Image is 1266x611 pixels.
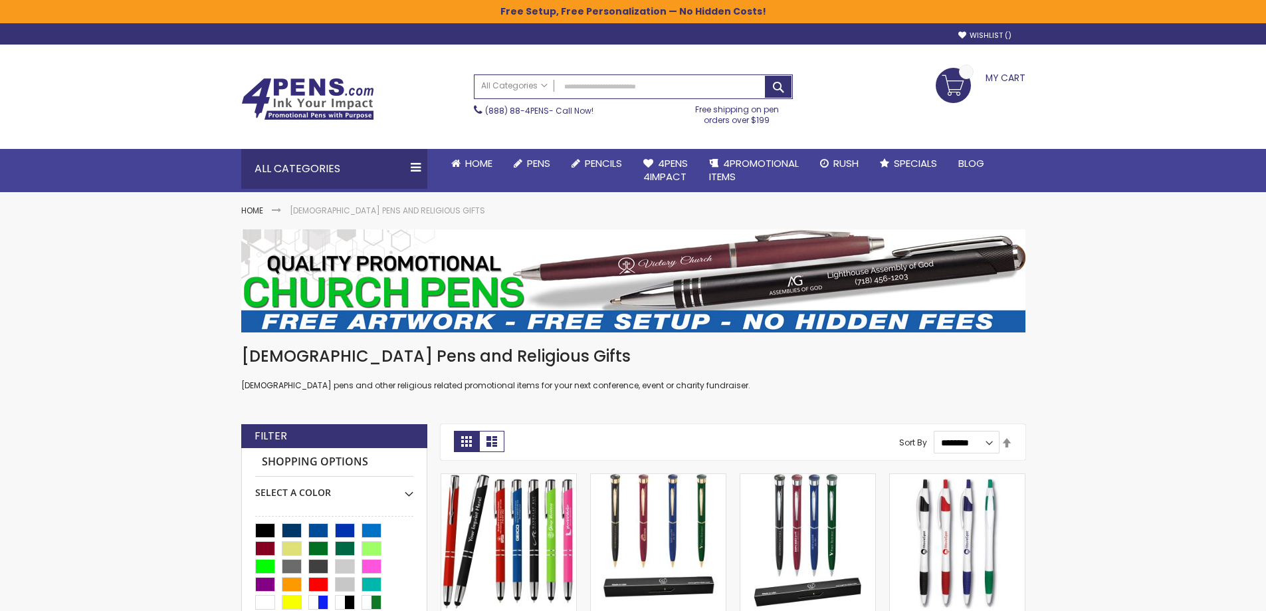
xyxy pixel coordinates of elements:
[241,229,1025,332] img: Church Pens and Religious Gifts
[485,105,549,116] a: (888) 88-4PENS
[454,431,479,452] strong: Grid
[958,156,984,170] span: Blog
[681,99,793,126] div: Free shipping on pen orders over $199
[869,149,948,178] a: Specials
[561,149,633,178] a: Pencils
[894,156,937,170] span: Specials
[585,156,622,170] span: Pencils
[481,80,548,91] span: All Categories
[241,78,374,120] img: 4Pens Custom Pens and Promotional Products
[833,156,859,170] span: Rush
[809,149,869,178] a: Rush
[441,474,576,609] img: Paramount Custom Metal Stylus® Pens -Special Offer
[633,149,698,192] a: 4Pens4impact
[475,75,554,97] a: All Categories
[255,448,413,477] strong: Shopping Options
[591,474,726,609] img: Aura Collection - Garland® USA Made Hefty High Gloss Gold Accents Pearlescent Dome Ballpoint Meta...
[643,156,688,183] span: 4Pens 4impact
[485,105,593,116] span: - Call Now!
[958,31,1011,41] a: Wishlist
[441,473,576,485] a: Paramount Custom Metal Stylus® Pens -Special Offer
[241,346,1025,367] h1: [DEMOGRAPHIC_DATA] Pens and Religious Gifts
[890,474,1025,609] img: Gripped Slimster Pen
[899,437,927,448] label: Sort By
[527,156,550,170] span: Pens
[255,477,413,499] div: Select A Color
[591,473,726,485] a: Aura Collection - Garland® USA Made Hefty High Gloss Gold Accents Pearlescent Dome Ballpoint Meta...
[740,473,875,485] a: Aura Collection - Garland® USA Made Hefty High Gloss Chrome Accents Pearlescent Dome Ballpoint Me...
[503,149,561,178] a: Pens
[241,205,263,216] a: Home
[241,149,427,189] div: All Categories
[709,156,799,183] span: 4PROMOTIONAL ITEMS
[698,149,809,192] a: 4PROMOTIONALITEMS
[441,149,503,178] a: Home
[948,149,995,178] a: Blog
[255,429,287,443] strong: Filter
[890,473,1025,485] a: Gripped Slimster Pen
[290,205,485,216] strong: [DEMOGRAPHIC_DATA] Pens and Religious Gifts
[465,156,492,170] span: Home
[241,346,1025,392] div: [DEMOGRAPHIC_DATA] pens and other religious related promotional items for your next conference, e...
[740,474,875,609] img: Aura Collection - Garland® USA Made Hefty High Gloss Chrome Accents Pearlescent Dome Ballpoint Me...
